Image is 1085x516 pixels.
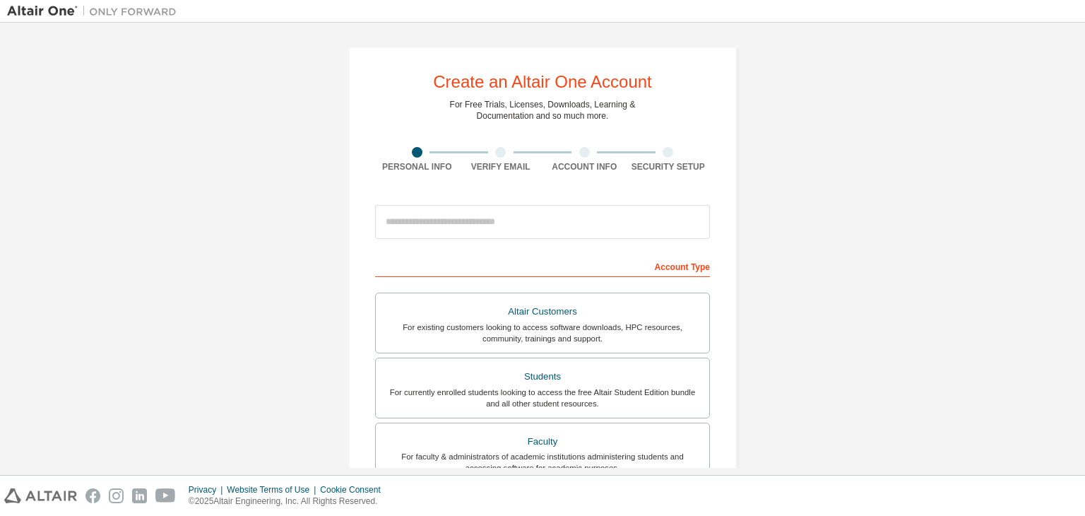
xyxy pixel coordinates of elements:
[189,484,227,496] div: Privacy
[320,484,389,496] div: Cookie Consent
[384,387,701,409] div: For currently enrolled students looking to access the free Altair Student Edition bundle and all ...
[189,496,389,508] p: © 2025 Altair Engineering, Inc. All Rights Reserved.
[109,488,124,503] img: instagram.svg
[450,99,636,122] div: For Free Trials, Licenses, Downloads, Learning & Documentation and so much more.
[627,161,711,172] div: Security Setup
[375,254,710,277] div: Account Type
[384,302,701,322] div: Altair Customers
[542,161,627,172] div: Account Info
[155,488,176,503] img: youtube.svg
[227,484,320,496] div: Website Terms of Use
[85,488,100,503] img: facebook.svg
[132,488,147,503] img: linkedin.svg
[375,161,459,172] div: Personal Info
[384,432,701,452] div: Faculty
[459,161,543,172] div: Verify Email
[384,451,701,474] div: For faculty & administrators of academic institutions administering students and accessing softwa...
[433,74,652,90] div: Create an Altair One Account
[384,322,701,344] div: For existing customers looking to access software downloads, HPC resources, community, trainings ...
[384,367,701,387] div: Students
[4,488,77,503] img: altair_logo.svg
[7,4,184,18] img: Altair One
